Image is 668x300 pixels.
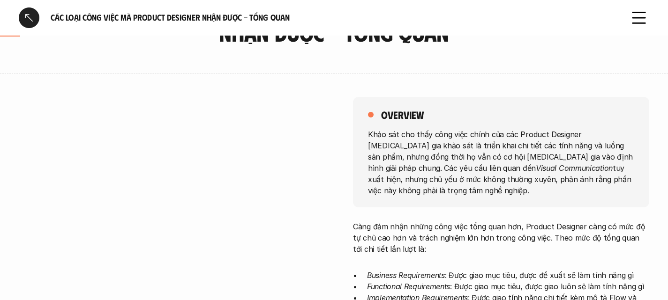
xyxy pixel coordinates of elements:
h6: Các loại công việc mà Product Designer nhận được - Tổng quan [51,12,617,23]
em: Business Requirements [367,271,445,280]
p: Càng đảm nhận những công việc tổng quan hơn, Product Designer càng có mức độ tự chủ cao hơn và tr... [353,221,649,255]
h5: overview [381,108,424,121]
em: Functional Requirements [367,282,450,291]
p: : Được giao mục tiêu, được giao luôn sẽ làm tính năng gì [367,281,649,292]
p: Khảo sát cho thấy công việc chính của các Product Designer [MEDICAL_DATA] gia khảo sát là triển k... [368,128,634,196]
p: : Được giao mục tiêu, được đề xuất sẽ làm tính năng gì [367,270,649,281]
em: Visual Communication [536,163,613,172]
